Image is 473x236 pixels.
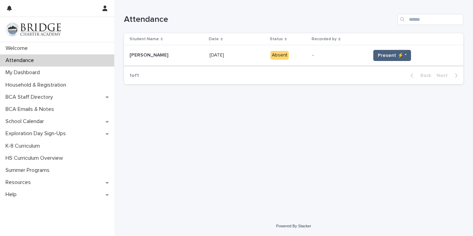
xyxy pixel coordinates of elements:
[398,14,463,25] input: Search
[3,57,39,64] p: Attendance
[312,35,337,43] p: Recorded by
[124,15,395,25] h1: Attendance
[378,52,407,59] span: Present ⚡ *
[3,155,69,161] p: HS Curriculum Overview
[437,73,452,78] span: Next
[130,35,159,43] p: Student Name
[3,143,45,149] p: K-8 Curriculum
[6,23,61,36] img: V1C1m3IdTEidaUdm9Hs0
[3,82,72,88] p: Household & Registration
[124,67,144,84] p: 1 of 1
[124,45,463,65] tr: [PERSON_NAME][PERSON_NAME] [DATE][DATE] Absent-Present ⚡ *
[405,72,434,79] button: Back
[416,73,431,78] span: Back
[434,72,463,79] button: Next
[3,179,36,186] p: Resources
[312,52,365,58] p: -
[276,224,311,228] a: Powered By Stacker
[209,51,225,58] p: [DATE]
[3,130,71,137] p: Exploration Day Sign-Ups
[270,35,283,43] p: Status
[373,50,411,61] button: Present ⚡ *
[130,51,170,58] p: [PERSON_NAME]
[3,106,60,113] p: BCA Emails & Notes
[270,51,289,60] div: Absent
[3,69,45,76] p: My Dashboard
[3,191,22,198] p: Help
[209,35,219,43] p: Date
[3,94,59,100] p: BCA Staff Directory
[3,118,50,125] p: School Calendar
[3,167,55,174] p: Summer Programs
[3,45,33,52] p: Welcome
